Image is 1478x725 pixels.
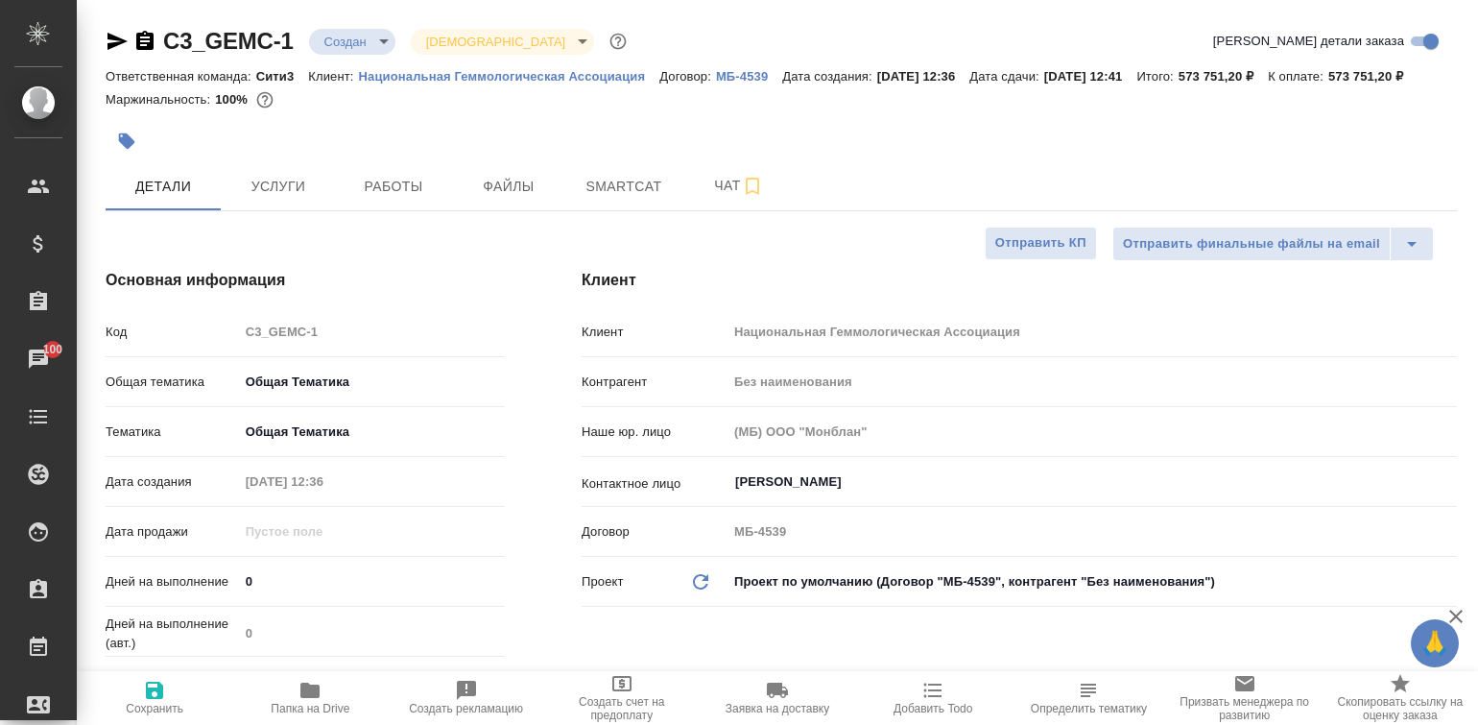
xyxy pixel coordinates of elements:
[659,69,716,84] p: Договор:
[420,34,571,50] button: [DEMOGRAPHIC_DATA]
[969,69,1043,84] p: Дата сдачи:
[133,30,156,53] button: Скопировать ссылку
[239,366,505,399] div: Общая Тематика
[106,30,129,53] button: Скопировать ссылку для ЯМессенджера
[578,175,670,199] span: Smartcat
[1446,480,1450,484] button: Open
[172,669,197,694] button: Если добавить услуги и заполнить их объемом, то дата рассчитается автоматически
[727,318,1457,346] input: Пустое поле
[1011,671,1166,725] button: Определить тематику
[727,518,1457,545] input: Пустое поле
[855,671,1011,725] button: Добавить Todo
[1112,227,1434,261] div: split button
[700,671,855,725] button: Заявка на доставку
[359,69,660,84] p: Национальная Геммологическая Ассоциация
[727,368,1457,396] input: Пустое поле
[1136,69,1178,84] p: Итого:
[106,373,239,392] p: Общая тематика
[106,572,239,592] p: Дней на выполнение
[1044,69,1137,84] p: [DATE] 12:41
[215,92,252,107] p: 100%
[582,269,1457,292] h4: Клиент
[309,29,395,55] div: Создан
[1418,623,1451,664] span: 🙏
[1328,69,1418,84] p: 573 751,20 ₽
[1112,227,1391,261] button: Отправить финальные файлы на email
[106,69,256,84] p: Ответственная команда:
[239,468,407,495] input: Пустое поле
[716,67,782,84] a: МБ-4539
[582,522,727,542] p: Договор
[239,416,505,448] div: Общая Тематика
[716,69,782,84] p: МБ-4539
[582,373,727,392] p: Контрагент
[463,175,555,199] span: Файлы
[239,667,407,695] input: ✎ Введи что-нибудь
[271,702,349,715] span: Папка на Drive
[693,174,785,198] span: Чат
[388,671,543,725] button: Создать рекламацию
[877,69,970,84] p: [DATE] 12:36
[606,29,631,54] button: Доп статусы указывают на важность/срочность заказа
[409,702,523,715] span: Создать рекламацию
[106,92,215,107] p: Маржинальность:
[995,232,1086,254] span: Отправить КП
[1213,32,1404,51] span: [PERSON_NAME] детали заказа
[106,522,239,542] p: Дата продажи
[163,28,294,54] a: C3_GEMC-1
[252,87,277,112] button: 0.00 RUB;
[556,695,688,722] span: Создать счет на предоплату
[106,472,239,492] p: Дата создания
[347,175,440,199] span: Работы
[741,175,764,198] svg: Подписаться
[411,29,594,55] div: Создан
[126,702,183,715] span: Сохранить
[1179,69,1268,84] p: 573 751,20 ₽
[239,619,505,647] input: Пустое поле
[308,69,358,84] p: Клиент:
[117,175,209,199] span: Детали
[239,568,505,595] input: ✎ Введи что-нибудь
[232,175,324,199] span: Услуги
[5,335,72,383] a: 100
[239,318,505,346] input: Пустое поле
[782,69,876,84] p: Дата создания:
[77,671,232,725] button: Сохранить
[1123,233,1380,255] span: Отправить финальные файлы на email
[726,702,829,715] span: Заявка на доставку
[582,323,727,342] p: Клиент
[106,323,239,342] p: Код
[106,615,239,653] p: Дней на выполнение (авт.)
[106,269,505,292] h4: Основная информация
[1167,671,1323,725] button: Призвать менеджера по развитию
[894,702,972,715] span: Добавить Todo
[32,340,75,359] span: 100
[319,34,372,50] button: Создан
[359,67,660,84] a: Национальная Геммологическая Ассоциация
[1323,671,1478,725] button: Скопировать ссылку на оценку заказа
[239,518,407,545] input: Пустое поле
[1268,69,1328,84] p: К оплате:
[256,69,309,84] p: Сити3
[106,120,148,162] button: Добавить тэг
[727,418,1457,446] input: Пустое поле
[1334,695,1466,722] span: Скопировать ссылку на оценку заказа
[232,671,388,725] button: Папка на Drive
[544,671,700,725] button: Создать счет на предоплату
[106,423,239,442] p: Тематика
[1179,695,1311,722] span: Призвать менеджера по развитию
[582,474,727,494] p: Контактное лицо
[1411,619,1459,667] button: 🙏
[1031,702,1147,715] span: Определить тематику
[727,566,1457,598] div: Проект по умолчанию (Договор "МБ-4539", контрагент "Без наименования")
[985,227,1097,260] button: Отправить КП
[582,572,624,592] p: Проект
[582,423,727,442] p: Наше юр. лицо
